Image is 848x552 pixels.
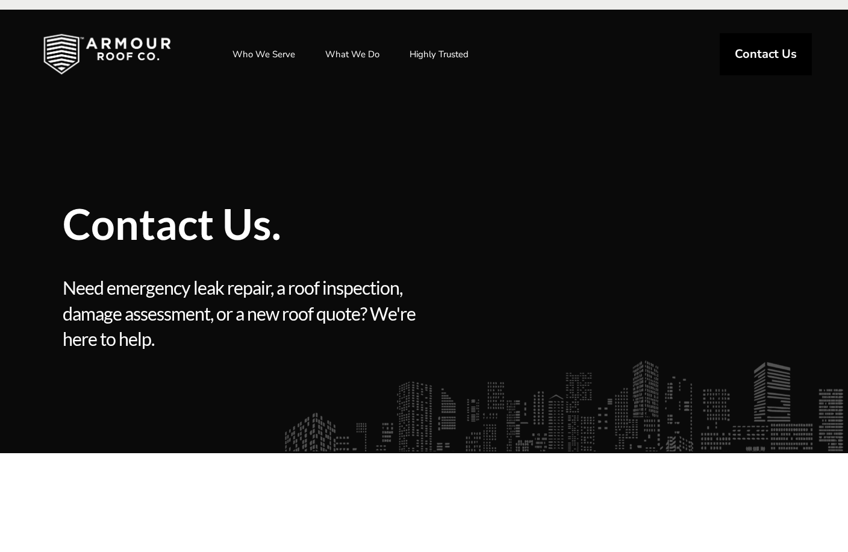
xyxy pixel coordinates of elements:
a: Highly Trusted [397,39,481,69]
a: Contact Us [720,33,812,75]
img: Industrial and Commercial Roofing Company | Armour Roof Co. [24,24,190,84]
span: Contact Us [735,48,797,60]
a: Who We Serve [220,39,307,69]
span: Contact Us. [63,202,599,245]
a: What We Do [313,39,391,69]
span: Need emergency leak repair, a roof inspection, damage assessment, or a new roof quote? We're here... [63,275,420,352]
